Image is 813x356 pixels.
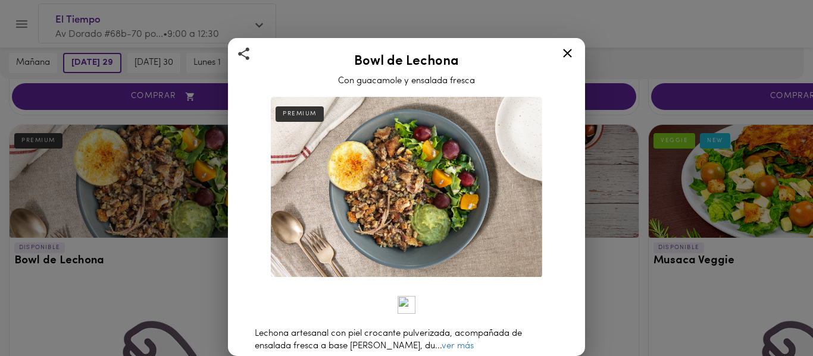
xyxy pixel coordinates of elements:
[243,55,570,69] h2: Bowl de Lechona
[398,296,415,314] img: Artesanal.png
[276,106,324,122] div: PREMIUM
[271,97,542,278] img: Bowl de Lechona
[442,342,474,351] a: ver más
[338,77,475,86] span: Con guacamole y ensalada fresca
[255,329,522,351] span: Lechona artesanal con piel crocante pulverizada, acompañada de ensalada fresca a base [PERSON_NAM...
[744,287,801,344] iframe: Messagebird Livechat Widget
